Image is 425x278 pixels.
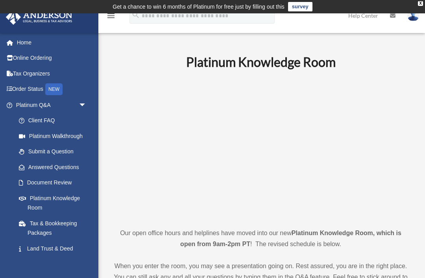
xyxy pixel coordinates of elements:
a: Client FAQ [11,113,98,129]
iframe: 231110_Toby_KnowledgeRoom [143,80,379,213]
a: Online Ordering [6,50,98,66]
a: survey [288,2,312,11]
a: Submit a Question [11,144,98,160]
a: Platinum Walkthrough [11,128,98,144]
a: Tax & Bookkeeping Packages [11,215,98,241]
i: search [131,11,140,19]
p: Our open office hours and helplines have moved into our new ! The revised schedule is below. [112,228,409,250]
a: Document Review [11,175,98,191]
i: menu [106,11,116,20]
span: arrow_drop_down [79,97,94,113]
a: Answered Questions [11,159,98,175]
img: Anderson Advisors Platinum Portal [4,9,75,25]
div: close [418,1,423,6]
a: menu [106,14,116,20]
div: NEW [45,83,63,95]
a: Platinum Q&Aarrow_drop_down [6,97,98,113]
a: Order StatusNEW [6,81,98,98]
a: Home [6,35,98,50]
b: Platinum Knowledge Room [186,54,336,70]
a: Land Trust & Deed Forum [11,241,98,266]
a: Tax Organizers [6,66,98,81]
img: User Pic [407,10,419,21]
div: Get a chance to win 6 months of Platinum for free just by filling out this [113,2,285,11]
a: Platinum Knowledge Room [11,190,94,215]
